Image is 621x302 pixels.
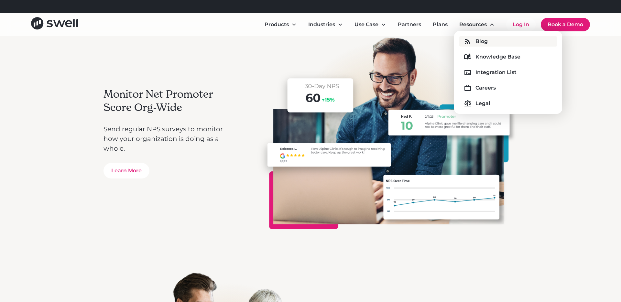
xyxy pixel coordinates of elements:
[459,52,557,62] a: Knowledge Base
[459,98,557,109] a: Legal
[103,163,149,178] a: Learn More
[428,18,453,31] a: Plans
[308,21,335,28] div: Industries
[303,18,348,31] div: Industries
[459,36,557,47] a: Blog
[259,18,302,31] div: Products
[459,21,487,28] div: Resources
[475,38,488,45] div: Blog
[475,84,496,92] div: Careers
[354,21,378,28] div: Use Case
[255,37,517,229] img: A man looking at his laptop that shows performance metrics of how his Net Promotor Score is.
[459,83,557,93] a: Careers
[475,100,490,107] div: Legal
[31,17,78,32] a: home
[103,124,235,153] p: Send regular NPS surveys to monitor how your organization is doing as a whole.
[349,18,391,31] div: Use Case
[265,21,289,28] div: Products
[393,18,426,31] a: Partners
[506,18,536,31] a: Log In
[475,53,520,61] div: Knowledge Base
[541,18,590,31] a: Book a Demo
[459,67,557,78] a: Integration List
[103,88,235,114] h3: Monitor Net Promoter Score Org-Wide
[454,18,500,31] div: Resources
[475,69,517,76] div: Integration List
[454,31,562,114] nav: Resources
